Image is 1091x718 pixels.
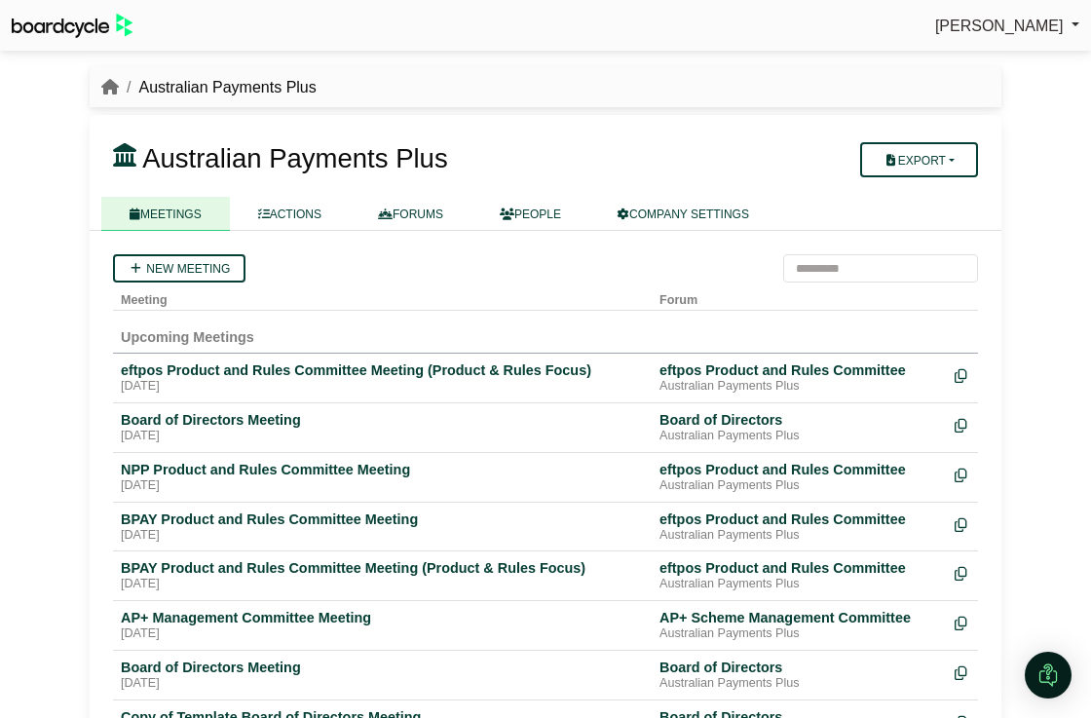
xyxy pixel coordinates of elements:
[659,379,939,395] div: Australian Payments Plus
[121,411,644,444] a: Board of Directors Meeting [DATE]
[659,528,939,544] div: Australian Payments Plus
[935,18,1064,34] span: [PERSON_NAME]
[955,510,970,537] div: Make a copy
[955,609,970,635] div: Make a copy
[101,197,230,231] a: MEETINGS
[659,659,939,692] a: Board of Directors Australian Payments Plus
[121,478,644,494] div: [DATE]
[121,429,644,444] div: [DATE]
[1025,652,1072,699] div: Open Intercom Messenger
[659,609,939,626] div: AP+ Scheme Management Committee
[955,411,970,437] div: Make a copy
[121,609,644,626] div: AP+ Management Committee Meeting
[659,461,939,494] a: eftpos Product and Rules Committee Australian Payments Plus
[101,75,317,100] nav: breadcrumb
[121,626,644,642] div: [DATE]
[659,411,939,444] a: Board of Directors Australian Payments Plus
[955,659,970,685] div: Make a copy
[659,429,939,444] div: Australian Payments Plus
[955,559,970,586] div: Make a copy
[121,528,644,544] div: [DATE]
[659,478,939,494] div: Australian Payments Plus
[659,461,939,478] div: eftpos Product and Rules Committee
[113,254,245,283] a: New meeting
[121,411,644,429] div: Board of Directors Meeting
[121,659,644,692] a: Board of Directors Meeting [DATE]
[119,75,317,100] li: Australian Payments Plus
[121,510,644,528] div: BPAY Product and Rules Committee Meeting
[659,361,939,395] a: eftpos Product and Rules Committee Australian Payments Plus
[659,411,939,429] div: Board of Directors
[659,510,939,528] div: eftpos Product and Rules Committee
[935,14,1079,39] a: [PERSON_NAME]
[121,461,644,494] a: NPP Product and Rules Committee Meeting [DATE]
[659,510,939,544] a: eftpos Product and Rules Committee Australian Payments Plus
[121,559,644,577] div: BPAY Product and Rules Committee Meeting (Product & Rules Focus)
[659,559,939,577] div: eftpos Product and Rules Committee
[113,283,652,311] th: Meeting
[955,361,970,388] div: Make a copy
[659,626,939,642] div: Australian Payments Plus
[121,361,644,395] a: eftpos Product and Rules Committee Meeting (Product & Rules Focus) [DATE]
[860,142,978,177] button: Export
[121,329,254,345] span: Upcoming Meetings
[955,461,970,487] div: Make a copy
[659,609,939,642] a: AP+ Scheme Management Committee Australian Payments Plus
[142,143,448,173] span: Australian Payments Plus
[589,197,777,231] a: COMPANY SETTINGS
[121,361,644,379] div: eftpos Product and Rules Committee Meeting (Product & Rules Focus)
[659,361,939,379] div: eftpos Product and Rules Committee
[121,379,644,395] div: [DATE]
[230,197,350,231] a: ACTIONS
[659,659,939,676] div: Board of Directors
[121,510,644,544] a: BPAY Product and Rules Committee Meeting [DATE]
[12,14,132,38] img: BoardcycleBlackGreen-aaafeed430059cb809a45853b8cf6d952af9d84e6e89e1f1685b34bfd5cb7d64.svg
[121,659,644,676] div: Board of Directors Meeting
[659,577,939,592] div: Australian Payments Plus
[659,676,939,692] div: Australian Payments Plus
[121,559,644,592] a: BPAY Product and Rules Committee Meeting (Product & Rules Focus) [DATE]
[121,461,644,478] div: NPP Product and Rules Committee Meeting
[121,577,644,592] div: [DATE]
[659,559,939,592] a: eftpos Product and Rules Committee Australian Payments Plus
[121,676,644,692] div: [DATE]
[471,197,589,231] a: PEOPLE
[121,609,644,642] a: AP+ Management Committee Meeting [DATE]
[652,283,947,311] th: Forum
[350,197,471,231] a: FORUMS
